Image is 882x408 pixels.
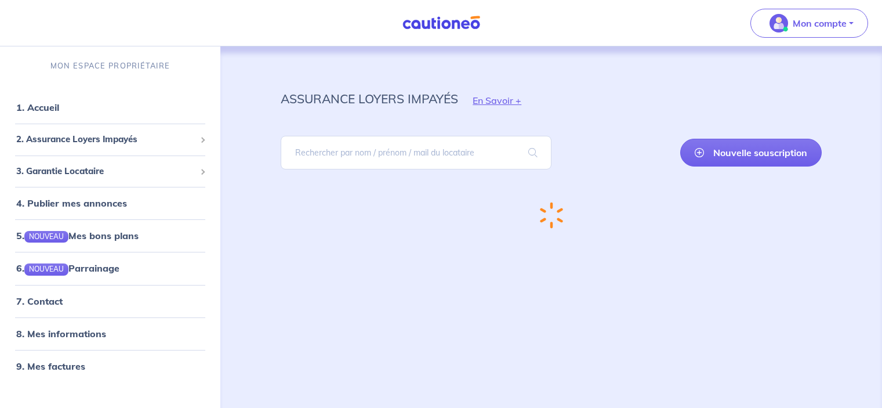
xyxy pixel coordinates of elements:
p: MON ESPACE PROPRIÉTAIRE [50,60,170,71]
div: 3. Garantie Locataire [5,160,216,183]
div: 4. Publier mes annonces [5,192,216,215]
a: 4. Publier mes annonces [16,197,127,209]
span: 2. Assurance Loyers Impayés [16,133,195,146]
a: 6.NOUVEAUParrainage [16,262,119,274]
a: Nouvelle souscription [680,139,822,167]
img: loading-spinner [539,202,562,229]
a: 7. Contact [16,295,63,307]
div: 1. Accueil [5,96,216,119]
button: illu_account_valid_menu.svgMon compte [750,9,868,38]
button: En Savoir + [458,84,536,117]
div: 8. Mes informations [5,322,216,345]
span: 3. Garantie Locataire [16,165,195,178]
div: 9. Mes factures [5,355,216,378]
input: Rechercher par nom / prénom / mail du locataire [281,136,551,169]
p: Mon compte [793,16,847,30]
a: 1. Accueil [16,102,59,113]
div: 2. Assurance Loyers Impayés [5,128,216,151]
div: 5.NOUVEAUMes bons plans [5,224,216,247]
div: 7. Contact [5,290,216,313]
div: 6.NOUVEAUParrainage [5,257,216,280]
img: illu_account_valid_menu.svg [770,14,788,33]
a: 8. Mes informations [16,328,106,340]
a: 9. Mes factures [16,360,85,372]
img: Cautioneo [398,16,485,30]
a: 5.NOUVEAUMes bons plans [16,230,139,241]
p: assurance loyers impayés [281,88,458,109]
span: search [514,136,551,169]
